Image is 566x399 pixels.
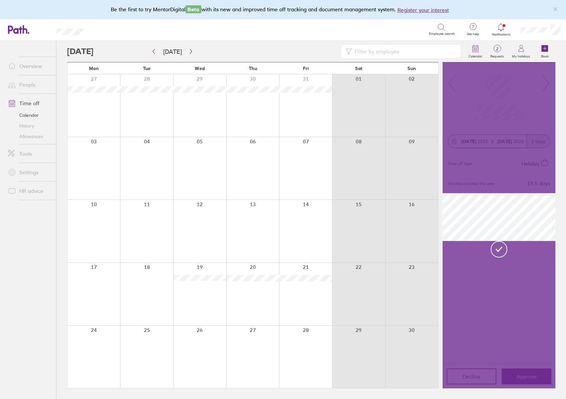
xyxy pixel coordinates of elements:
[3,166,56,179] a: Settings
[462,32,484,36] span: Get help
[185,5,201,13] span: Beta
[464,52,486,58] label: Calendar
[143,66,151,71] span: Tue
[3,97,56,110] a: Time off
[508,41,534,62] a: My holidays
[3,110,56,120] a: Calendar
[3,120,56,131] a: History
[111,5,456,14] div: Be the first to try MentorDigital with its new and improved time off tracking and document manage...
[3,78,56,91] a: People
[464,41,486,62] a: Calendar
[490,33,512,37] span: Notifications
[3,184,56,198] a: HR advice
[490,23,512,37] a: Notifications
[486,41,508,62] a: 2Requests
[407,66,416,71] span: Sun
[249,66,257,71] span: Thu
[397,6,449,14] button: Register your interest
[429,32,455,36] span: Employee search
[303,66,309,71] span: Fri
[508,52,534,58] label: My holidays
[486,52,508,58] label: Requests
[534,41,555,62] a: Book
[3,147,56,160] a: Tools
[158,46,187,57] button: [DATE]
[486,46,508,51] span: 2
[89,66,99,71] span: Mon
[352,45,457,58] input: Filter by employee
[537,52,553,58] label: Book
[102,26,119,32] div: Search
[355,66,362,71] span: Sat
[3,59,56,73] a: Overview
[195,66,205,71] span: Wed
[3,131,56,142] a: Allowances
